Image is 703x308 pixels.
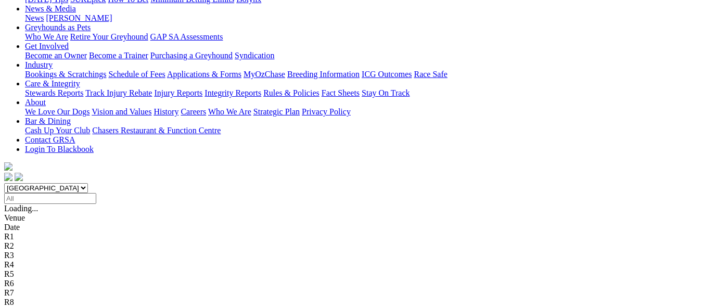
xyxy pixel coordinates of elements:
[362,88,410,97] a: Stay On Track
[204,88,261,97] a: Integrity Reports
[4,260,699,269] div: R4
[287,70,360,79] a: Breeding Information
[25,32,68,41] a: Who We Are
[46,14,112,22] a: [PERSON_NAME]
[92,126,221,135] a: Chasers Restaurant & Function Centre
[244,70,285,79] a: MyOzChase
[70,32,148,41] a: Retire Your Greyhound
[25,32,699,42] div: Greyhounds as Pets
[25,145,94,153] a: Login To Blackbook
[25,79,80,88] a: Care & Integrity
[362,70,412,79] a: ICG Outcomes
[25,88,699,98] div: Care & Integrity
[25,14,44,22] a: News
[25,107,90,116] a: We Love Our Dogs
[25,14,699,23] div: News & Media
[150,51,233,60] a: Purchasing a Greyhound
[25,126,699,135] div: Bar & Dining
[4,298,699,307] div: R8
[25,51,87,60] a: Become an Owner
[25,126,90,135] a: Cash Up Your Club
[302,107,351,116] a: Privacy Policy
[25,42,69,50] a: Get Involved
[25,117,71,125] a: Bar & Dining
[25,88,83,97] a: Stewards Reports
[15,173,23,181] img: twitter.svg
[25,60,53,69] a: Industry
[4,241,699,251] div: R2
[235,51,274,60] a: Syndication
[167,70,241,79] a: Applications & Forms
[4,193,96,204] input: Select date
[4,223,699,232] div: Date
[253,107,300,116] a: Strategic Plan
[25,70,106,79] a: Bookings & Scratchings
[25,70,699,79] div: Industry
[25,107,699,117] div: About
[208,107,251,116] a: Who We Are
[25,135,75,144] a: Contact GRSA
[92,107,151,116] a: Vision and Values
[4,288,699,298] div: R7
[4,204,38,213] span: Loading...
[154,107,178,116] a: History
[4,173,12,181] img: facebook.svg
[25,98,46,107] a: About
[150,32,223,41] a: GAP SA Assessments
[4,251,699,260] div: R3
[25,4,76,13] a: News & Media
[263,88,319,97] a: Rules & Policies
[25,23,91,32] a: Greyhounds as Pets
[414,70,447,79] a: Race Safe
[89,51,148,60] a: Become a Trainer
[4,162,12,171] img: logo-grsa-white.png
[85,88,152,97] a: Track Injury Rebate
[322,88,360,97] a: Fact Sheets
[25,51,699,60] div: Get Involved
[4,279,699,288] div: R6
[181,107,206,116] a: Careers
[4,269,699,279] div: R5
[108,70,165,79] a: Schedule of Fees
[4,232,699,241] div: R1
[4,213,699,223] div: Venue
[154,88,202,97] a: Injury Reports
